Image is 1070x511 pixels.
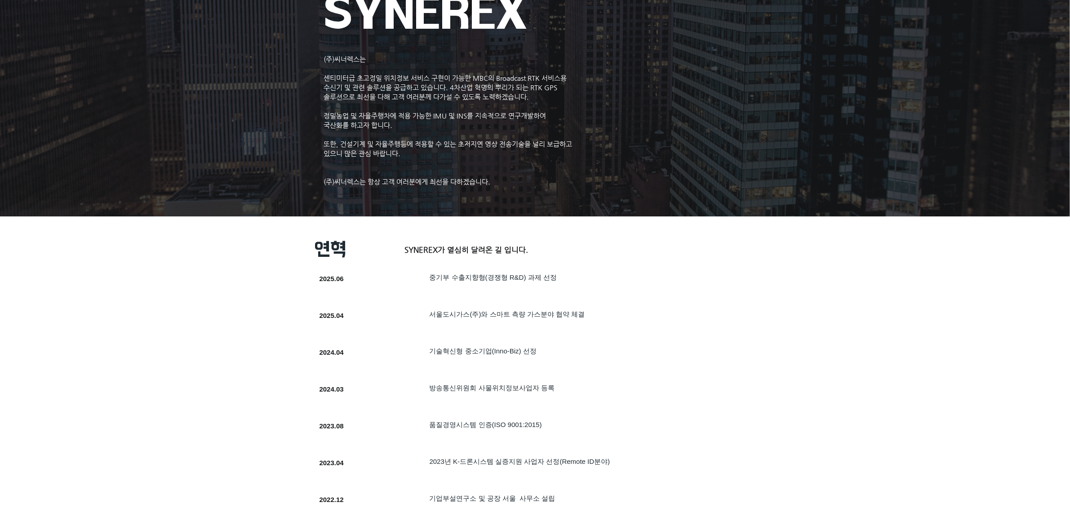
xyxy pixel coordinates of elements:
span: 2023.04 [320,459,344,467]
span: 센티미터급 초고정밀 위치정보 서비스 구현이 가능한 MBC의 Broadcast RTK 서비스용 [324,74,567,82]
span: 방송통신위원회 사물위치정보사업자 등록 [430,384,555,392]
span: 수신기 및 관련 솔루션을 공급하고 있습니다. 4차산업 혁명의 뿌리가 되는 RTK GPS [324,84,558,91]
iframe: Wix Chat [967,472,1070,511]
span: ​품질경영시스템 인증(ISO 9001:2015) [430,421,542,428]
span: 정밀농업 및 자율주행차에 적용 가능한 IMU 및 INS를 지속적으로 연구개발하여 [324,112,546,119]
span: ​또한, 건설기계 및 자율주행등에 적용할 수 있는 초저지연 영상 전송기술을 널리 보급하고 있으니 많은 관심 바랍니다. [324,140,573,157]
span: 2024.04 [320,348,344,356]
span: ​기술혁신형 중소기업(Inno-Biz) 선정 [430,347,537,355]
span: 2024.03 [320,385,344,393]
span: 기업부설연구소 및 공장 서울 사무소 설립 [430,494,555,502]
span: 2022.12 [320,496,344,503]
span: 2025.04 [320,312,344,319]
span: 솔루션으로 최선을 다해 고객 여러분께 다가설 수 있도록 노력하겠습니다. [324,93,529,101]
span: 서울도시가스(주)와 스마트 측량 가스분야 협약 체결 [430,310,585,318]
span: 연혁 [315,239,346,259]
span: 2023년 K-드론시스템 실증지원 사업자 선정(Remote ID분야) [430,458,610,465]
span: 2023.08 [320,422,344,430]
span: 2025.06 [320,275,344,282]
span: (주)씨너렉스는 항상 고객 여러분에게 최선을 다하겠습니다. [324,178,491,185]
span: 국산화를 하고자 합니다. [324,121,393,129]
span: SYNEREX가 열심히 달려온 길 입니다. [405,245,528,254]
span: ​중기부 수출지향형(경쟁형 R&D) 과제 선정 [430,273,557,281]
